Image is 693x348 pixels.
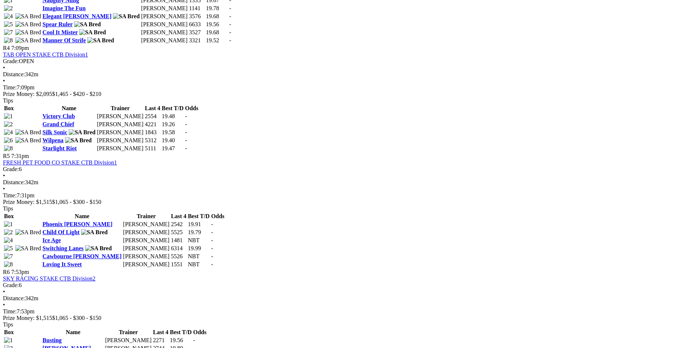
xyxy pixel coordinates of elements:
[171,261,187,268] td: 1551
[42,105,96,112] th: Name
[3,192,690,199] div: 7:31pm
[65,137,92,144] img: SA Bred
[211,245,213,251] span: -
[4,237,13,244] img: 4
[42,229,79,235] a: Child Of Light
[15,245,41,252] img: SA Bred
[96,137,144,144] td: [PERSON_NAME]
[141,13,188,20] td: [PERSON_NAME]
[185,145,187,151] span: -
[3,58,690,65] div: OPEN
[171,221,187,228] td: 2542
[145,137,161,144] td: 5312
[42,237,61,243] a: Ice Age
[206,29,228,36] td: 19.68
[3,97,13,104] span: Tips
[189,37,205,44] td: 3321
[171,237,187,244] td: 1481
[211,237,213,243] span: -
[105,337,152,344] td: [PERSON_NAME]
[3,295,25,301] span: Distance:
[3,91,690,97] div: Prize Money: $2,095
[11,153,29,159] span: 7:31pm
[3,179,690,186] div: 342m
[170,329,192,336] th: Best T/D
[211,221,213,227] span: -
[79,29,106,36] img: SA Bred
[3,205,13,212] span: Tips
[42,329,104,336] th: Name
[42,253,121,259] a: Cawbourne [PERSON_NAME]
[229,13,231,19] span: -
[123,213,170,220] th: Trainer
[229,21,231,27] span: -
[193,337,195,343] span: -
[4,5,13,12] img: 2
[4,29,13,36] img: 7
[187,261,210,268] td: NBT
[42,29,78,35] a: Cool It Mister
[206,5,228,12] td: 19.78
[42,137,64,143] a: Wilpena
[3,308,690,315] div: 7:53pm
[4,337,13,344] img: 1
[123,253,170,260] td: [PERSON_NAME]
[123,221,170,228] td: [PERSON_NAME]
[187,253,210,260] td: NBT
[161,137,184,144] td: 19.40
[69,129,95,136] img: SA Bred
[189,29,205,36] td: 3527
[161,129,184,136] td: 19.58
[42,145,77,151] a: Starlight Riot
[3,289,5,295] span: •
[153,337,169,344] td: 2271
[171,213,187,220] th: Last 4
[187,237,210,244] td: NBT
[3,51,88,58] a: TAB OPEN STAKE CTB Division1
[42,5,85,11] a: Imagine The Fun
[42,121,74,127] a: Grand Chief
[211,213,225,220] th: Odds
[145,113,161,120] td: 2554
[4,137,13,144] img: 6
[3,275,95,282] a: SKY RACING STAKE CTB Division2
[189,13,205,20] td: 3576
[141,5,188,12] td: [PERSON_NAME]
[206,21,228,28] td: 19.56
[42,13,111,19] a: Elegant [PERSON_NAME]
[15,13,41,20] img: SA Bred
[15,129,41,136] img: SA Bred
[145,145,161,152] td: 5111
[206,13,228,20] td: 19.68
[15,137,41,144] img: SA Bred
[74,21,101,28] img: SA Bred
[171,229,187,236] td: 5525
[141,37,188,44] td: [PERSON_NAME]
[105,329,152,336] th: Trainer
[3,315,690,321] div: Prize Money: $1,515
[229,5,231,11] span: -
[189,21,205,28] td: 6633
[170,337,192,344] td: 19.56
[171,253,187,260] td: 5526
[185,105,199,112] th: Odds
[96,113,144,120] td: [PERSON_NAME]
[3,282,19,288] span: Grade:
[42,113,75,119] a: Victory Club
[3,71,690,78] div: 342m
[113,13,140,20] img: SA Bred
[3,282,690,289] div: 6
[11,269,29,275] span: 7:53pm
[4,229,13,236] img: 2
[153,329,169,336] th: Last 4
[3,269,10,275] span: R6
[4,221,13,228] img: 1
[3,166,690,173] div: 6
[3,166,19,172] span: Grade:
[11,45,29,51] span: 7:09pm
[211,261,213,267] span: -
[4,105,14,111] span: Box
[15,29,41,36] img: SA Bred
[81,229,108,236] img: SA Bred
[211,229,213,235] span: -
